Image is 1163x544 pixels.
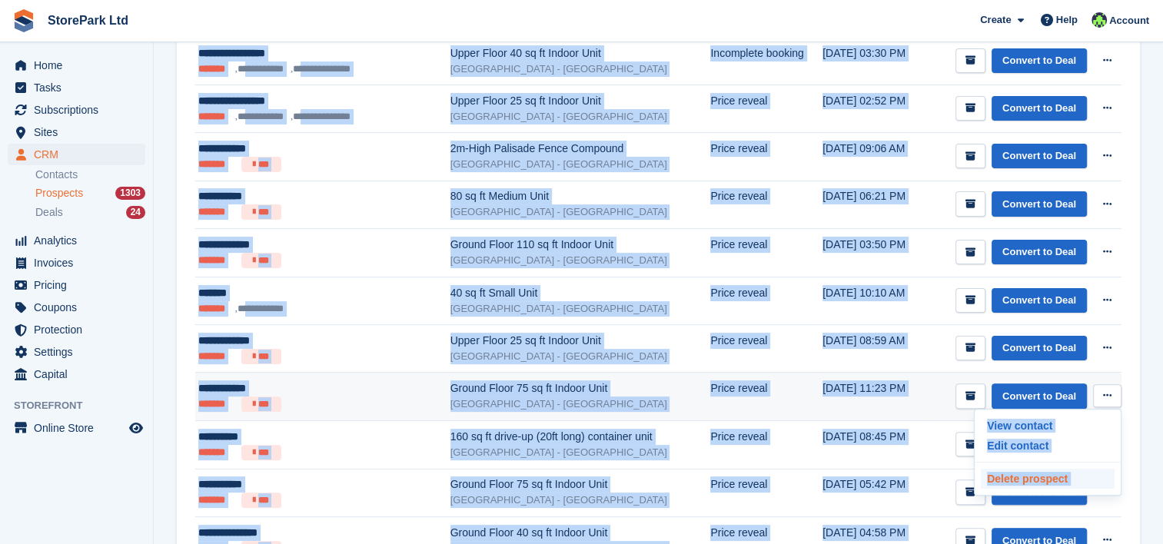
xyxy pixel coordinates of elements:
div: [GEOGRAPHIC_DATA] - [GEOGRAPHIC_DATA] [450,109,711,124]
span: Protection [34,319,126,340]
td: [DATE] 08:45 PM [822,421,922,469]
a: menu [8,55,145,76]
td: Price reveal [710,181,822,229]
td: Price reveal [710,324,822,373]
a: Convert to Deal [992,96,1087,121]
a: Convert to Deal [992,144,1087,169]
a: menu [8,230,145,251]
span: Help [1056,12,1078,28]
a: Prospects 1303 [35,185,145,201]
img: Ryan Mulcahy [1092,12,1107,28]
a: Preview store [127,419,145,437]
span: Subscriptions [34,99,126,121]
div: [GEOGRAPHIC_DATA] - [GEOGRAPHIC_DATA] [450,396,711,412]
td: [DATE] 08:59 AM [822,324,922,373]
td: [DATE] 02:52 PM [822,85,922,132]
td: Price reveal [710,373,822,421]
div: 2m-High Palisade Fence Compound [450,141,711,157]
div: [GEOGRAPHIC_DATA] - [GEOGRAPHIC_DATA] [450,493,711,508]
td: Price reveal [710,229,822,277]
div: 40 sq ft Small Unit [450,285,711,301]
a: menu [8,252,145,274]
span: Sites [34,121,126,143]
a: menu [8,144,145,165]
span: Pricing [34,274,126,296]
a: Contacts [35,168,145,182]
div: [GEOGRAPHIC_DATA] - [GEOGRAPHIC_DATA] [450,204,711,220]
span: Tasks [34,77,126,98]
td: Price reveal [710,421,822,469]
td: [DATE] 03:30 PM [822,37,922,85]
span: Capital [34,363,126,385]
td: [DATE] 11:23 PM [822,373,922,421]
a: menu [8,363,145,385]
a: menu [8,77,145,98]
td: Price reveal [710,85,822,132]
div: [GEOGRAPHIC_DATA] - [GEOGRAPHIC_DATA] [450,349,711,364]
a: Convert to Deal [992,336,1087,361]
div: Ground Floor 110 sq ft Indoor Unit [450,237,711,253]
td: [DATE] 10:10 AM [822,277,922,324]
a: menu [8,274,145,296]
a: menu [8,319,145,340]
a: Convert to Deal [992,48,1087,74]
div: Ground Floor 40 sq ft Indoor Unit [450,525,711,541]
div: [GEOGRAPHIC_DATA] - [GEOGRAPHIC_DATA] [450,61,711,77]
span: Settings [34,341,126,363]
span: Invoices [34,252,126,274]
span: Account [1109,13,1149,28]
div: Ground Floor 75 sq ft Indoor Unit [450,380,711,396]
a: Convert to Deal [992,288,1087,313]
a: menu [8,417,145,439]
div: 24 [126,206,145,219]
a: menu [8,297,145,318]
a: Delete prospect [981,469,1115,489]
a: menu [8,121,145,143]
td: Price reveal [710,277,822,324]
td: [DATE] 09:06 AM [822,132,922,181]
span: Create [980,12,1011,28]
td: [DATE] 05:42 PM [822,469,922,517]
div: [GEOGRAPHIC_DATA] - [GEOGRAPHIC_DATA] [450,301,711,317]
td: Price reveal [710,469,822,517]
div: 160 sq ft drive-up (20ft long) container unit [450,429,711,445]
div: Upper Floor 25 sq ft Indoor Unit [450,93,711,109]
td: [DATE] 06:21 PM [822,181,922,229]
span: Analytics [34,230,126,251]
span: CRM [34,144,126,165]
span: Home [34,55,126,76]
img: stora-icon-8386f47178a22dfd0bd8f6a31ec36ba5ce8667c1dd55bd0f319d3a0aa187defe.svg [12,9,35,32]
span: Online Store [34,417,126,439]
div: Upper Floor 40 sq ft Indoor Unit [450,45,711,61]
a: Edit contact [981,436,1115,456]
div: Upper Floor 25 sq ft Indoor Unit [450,333,711,349]
td: [DATE] 03:50 PM [822,229,922,277]
a: Deals 24 [35,204,145,221]
div: [GEOGRAPHIC_DATA] - [GEOGRAPHIC_DATA] [450,445,711,460]
span: Prospects [35,186,83,201]
div: 1303 [115,187,145,200]
a: menu [8,341,145,363]
a: menu [8,99,145,121]
a: Convert to Deal [992,383,1087,409]
td: Incomplete booking [710,37,822,85]
div: [GEOGRAPHIC_DATA] - [GEOGRAPHIC_DATA] [450,253,711,268]
div: Ground Floor 75 sq ft Indoor Unit [450,476,711,493]
a: Convert to Deal [992,191,1087,217]
a: StorePark Ltd [42,8,135,33]
a: View contact [981,416,1115,436]
div: [GEOGRAPHIC_DATA] - [GEOGRAPHIC_DATA] [450,157,711,172]
div: 80 sq ft Medium Unit [450,188,711,204]
td: Price reveal [710,132,822,181]
span: Storefront [14,398,153,413]
a: Convert to Deal [992,240,1087,265]
span: Deals [35,205,63,220]
span: Coupons [34,297,126,318]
